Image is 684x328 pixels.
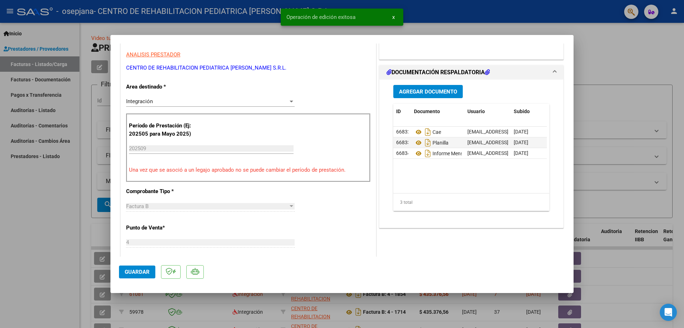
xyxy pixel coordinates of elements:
mat-expansion-panel-header: DOCUMENTACIÓN RESPALDATORIA [379,65,563,80]
datatable-header-cell: Acción [546,104,582,119]
p: Area destinado * [126,83,199,91]
div: Open Intercom Messenger [660,304,677,321]
span: Usuario [467,109,485,114]
datatable-header-cell: Usuario [465,104,511,119]
button: Guardar [119,266,155,278]
span: Planilla [414,140,449,146]
span: Documento [414,109,440,114]
h1: DOCUMENTACIÓN RESPALDATORIA [387,68,490,77]
span: Guardar [125,269,150,275]
datatable-header-cell: ID [393,104,411,119]
p: Punto de Venta [126,224,199,232]
span: [DATE] [514,129,528,135]
datatable-header-cell: Documento [411,104,465,119]
span: 66833 [396,140,410,145]
p: CENTRO DE REHABILITACION PEDIATRICA [PERSON_NAME] S.R.L. [126,64,370,72]
i: Descargar documento [423,137,432,148]
span: ANALISIS PRESTADOR [126,51,180,58]
span: Operación de edición exitosa [286,14,356,21]
span: Cae [414,129,441,135]
button: Agregar Documento [393,85,463,98]
button: x [387,11,400,24]
span: Integración [126,98,153,105]
span: Informe Mensual [414,151,470,156]
i: Descargar documento [423,148,432,159]
datatable-header-cell: Subido [511,104,546,119]
span: 66832 [396,129,410,135]
span: [DATE] [514,150,528,156]
i: Descargar documento [423,126,432,138]
span: x [392,14,395,20]
span: ID [396,109,401,114]
div: 3 total [393,193,549,211]
p: Una vez que se asoció a un legajo aprobado no se puede cambiar el período de prestación. [129,166,368,174]
div: DOCUMENTACIÓN RESPALDATORIA [379,80,563,228]
p: Comprobante Tipo * [126,187,199,196]
span: Agregar Documento [399,89,457,95]
span: [DATE] [514,140,528,145]
span: Factura B [126,203,149,210]
p: Período de Prestación (Ej: 202505 para Mayo 2025) [129,122,201,138]
span: Subido [514,109,530,114]
span: 66834 [396,150,410,156]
